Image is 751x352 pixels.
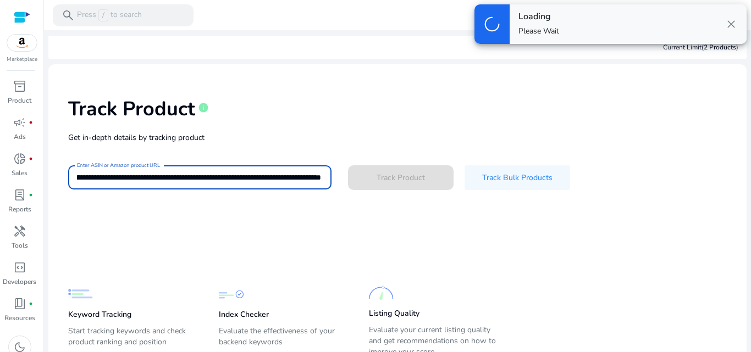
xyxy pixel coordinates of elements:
div: Chat Now [68,250,147,271]
img: Keyword Tracking [68,282,93,306]
span: fiber_manual_record [29,193,33,197]
h1: Track Product [68,97,195,121]
p: Ads [14,132,26,142]
span: No previous conversation [59,122,156,233]
div: Minimize live chat window [180,5,207,32]
p: Tools [12,241,28,250]
p: Resources [4,313,35,323]
span: handyman [13,225,26,238]
span: / [98,9,108,21]
span: book_4 [13,297,26,310]
p: Reports [8,204,31,214]
img: Index Checker [219,282,244,306]
span: donut_small [13,152,26,165]
p: Listing Quality [369,308,419,319]
p: Index Checker [219,309,269,320]
span: progress_activity [482,14,502,34]
p: Get in-depth details by tracking product [68,132,727,143]
p: Developers [3,277,36,287]
span: fiber_manual_record [29,301,33,306]
span: inventory_2 [13,80,26,93]
span: code_blocks [13,261,26,274]
span: info [198,102,209,113]
span: search [62,9,75,22]
p: Marketplace [7,55,37,64]
span: fiber_manual_record [29,120,33,125]
p: Product [8,96,31,105]
p: Sales [12,168,27,178]
p: Please Wait [518,26,559,37]
h4: Loading [518,12,559,22]
p: Press to search [77,9,142,21]
span: close [725,18,738,31]
span: lab_profile [13,188,26,202]
div: Conversation(s) [57,62,185,76]
img: amazon.svg [7,35,37,51]
span: fiber_manual_record [29,157,33,161]
p: Keyword Tracking [68,309,131,320]
img: Listing Quality [369,281,394,305]
span: campaign [13,116,26,129]
mat-label: Enter ASIN or Amazon product URL [77,161,160,169]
